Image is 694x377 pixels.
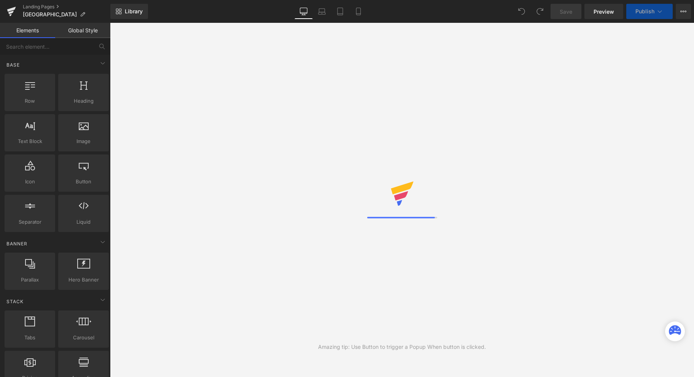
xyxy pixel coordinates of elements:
[532,4,548,19] button: Redo
[23,4,110,10] a: Landing Pages
[60,276,107,284] span: Hero Banner
[626,4,673,19] button: Publish
[7,178,53,186] span: Icon
[514,4,529,19] button: Undo
[294,4,313,19] a: Desktop
[331,4,349,19] a: Tablet
[55,23,110,38] a: Global Style
[6,61,21,68] span: Base
[7,276,53,284] span: Parallax
[594,8,614,16] span: Preview
[349,4,368,19] a: Mobile
[560,8,572,16] span: Save
[7,137,53,145] span: Text Block
[584,4,623,19] a: Preview
[60,97,107,105] span: Heading
[676,4,691,19] button: More
[7,97,53,105] span: Row
[23,11,77,17] span: [GEOGRAPHIC_DATA]
[60,137,107,145] span: Image
[125,8,143,15] span: Library
[60,218,107,226] span: Liquid
[60,334,107,342] span: Carousel
[7,218,53,226] span: Separator
[6,298,24,305] span: Stack
[313,4,331,19] a: Laptop
[7,334,53,342] span: Tabs
[110,4,148,19] a: New Library
[60,178,107,186] span: Button
[318,343,486,351] div: Amazing tip: Use Button to trigger a Popup When button is clicked.
[6,240,28,247] span: Banner
[635,8,654,14] span: Publish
